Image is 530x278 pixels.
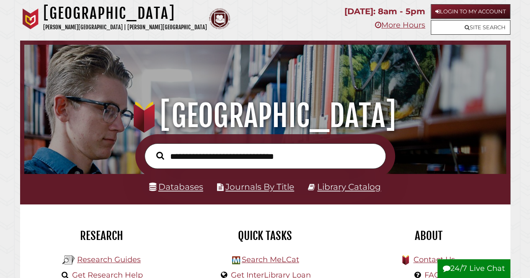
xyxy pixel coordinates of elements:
a: Contact Us [413,255,455,264]
a: Journals By Title [225,181,294,192]
a: Research Guides [77,255,141,264]
h2: About [353,229,504,243]
h2: Quick Tasks [190,229,341,243]
p: [DATE]: 8am - 5pm [344,4,425,19]
img: Hekman Library Logo [62,254,75,266]
button: Search [152,150,168,162]
a: Login to My Account [431,4,510,19]
h1: [GEOGRAPHIC_DATA] [43,4,207,23]
p: [PERSON_NAME][GEOGRAPHIC_DATA] | [PERSON_NAME][GEOGRAPHIC_DATA] [43,23,207,32]
img: Calvin Theological Seminary [209,8,230,29]
i: Search [156,151,164,160]
h2: Research [26,229,177,243]
a: Search MeLCat [241,255,299,264]
a: More Hours [375,20,425,30]
a: Databases [149,181,203,192]
h1: [GEOGRAPHIC_DATA] [32,97,498,134]
a: Site Search [431,20,510,35]
img: Calvin University [20,8,41,29]
img: Hekman Library Logo [232,256,240,264]
a: Library Catalog [317,181,381,192]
